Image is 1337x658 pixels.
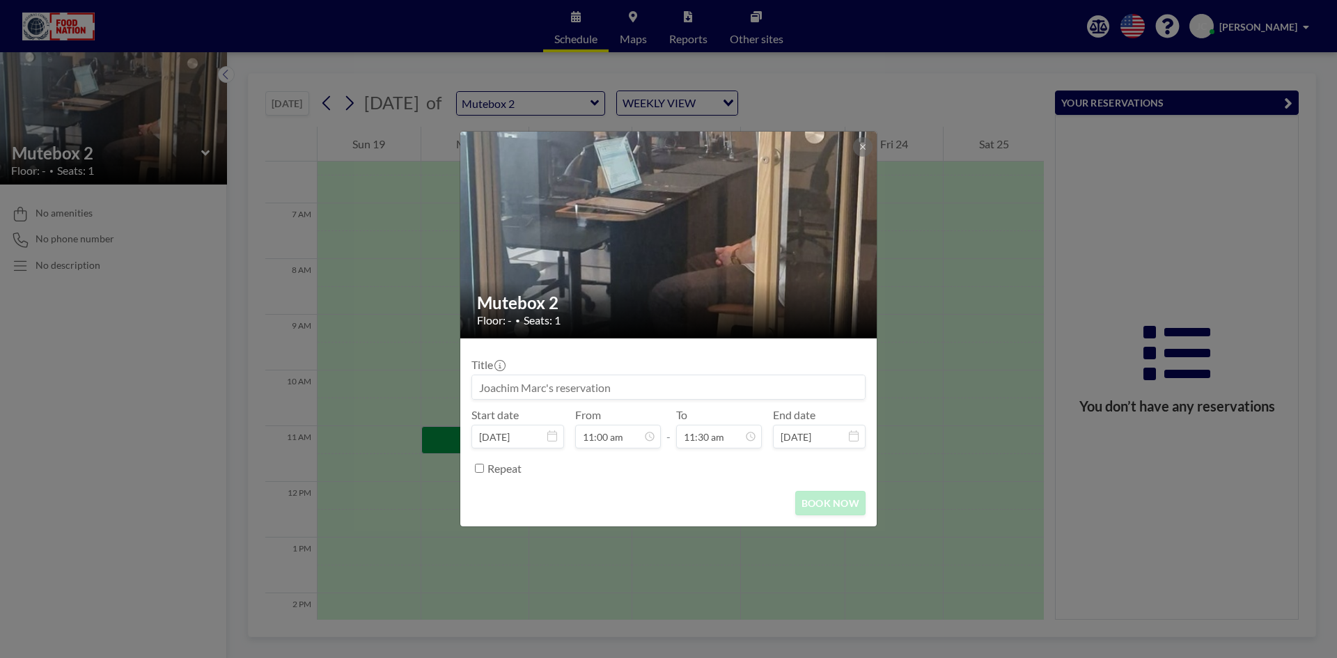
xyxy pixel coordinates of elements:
[487,462,522,476] label: Repeat
[524,313,561,327] span: Seats: 1
[666,413,671,444] span: -
[676,408,687,422] label: To
[472,375,865,399] input: Joachim Marc's reservation
[477,292,861,313] h2: Mutebox 2
[515,315,520,326] span: •
[471,408,519,422] label: Start date
[471,358,504,372] label: Title
[575,408,601,422] label: From
[795,491,866,515] button: BOOK NOW
[477,313,512,327] span: Floor: -
[773,408,815,422] label: End date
